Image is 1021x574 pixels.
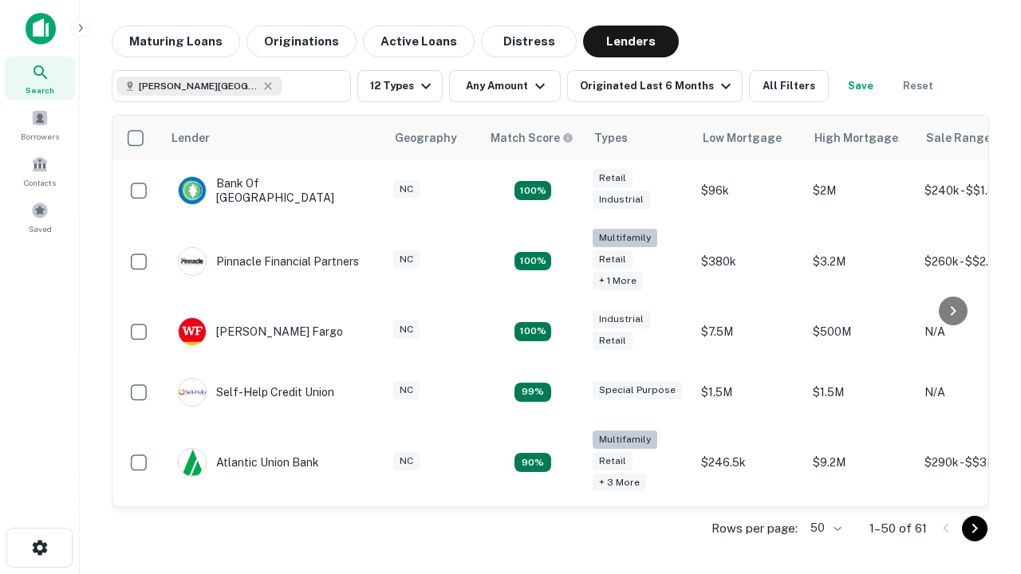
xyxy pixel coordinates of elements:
[805,160,917,221] td: $2M
[178,378,334,407] div: Self-help Credit Union
[835,70,886,102] button: Save your search to get updates of matches that match your search criteria.
[178,176,369,205] div: Bank Of [GEOGRAPHIC_DATA]
[514,322,551,341] div: Matching Properties: 14, hasApolloMatch: undefined
[805,362,917,423] td: $1.5M
[805,116,917,160] th: High Mortgage
[805,301,917,362] td: $500M
[941,395,1021,472] iframe: Chat Widget
[162,116,385,160] th: Lender
[171,128,210,147] div: Lender
[5,103,75,146] a: Borrowers
[805,423,917,503] td: $9.2M
[5,149,75,192] a: Contacts
[178,247,359,276] div: Pinnacle Financial Partners
[5,195,75,238] a: Saved
[393,381,420,399] div: NC
[804,517,844,540] div: 50
[593,169,633,187] div: Retail
[693,301,805,362] td: $7.5M
[112,26,240,57] button: Maturing Loans
[179,379,206,406] img: picture
[491,129,574,147] div: Capitalize uses an advanced AI algorithm to match your search with the best lender. The match sco...
[693,160,805,221] td: $96k
[357,70,443,102] button: 12 Types
[693,423,805,503] td: $246.5k
[21,130,59,143] span: Borrowers
[962,516,987,541] button: Go to next page
[593,332,633,350] div: Retail
[703,128,782,147] div: Low Mortgage
[246,26,357,57] button: Originations
[29,222,52,235] span: Saved
[139,79,258,93] span: [PERSON_NAME][GEOGRAPHIC_DATA], [GEOGRAPHIC_DATA]
[594,128,628,147] div: Types
[491,129,570,147] h6: Match Score
[593,431,657,449] div: Multifamily
[179,449,206,476] img: picture
[585,116,693,160] th: Types
[567,70,743,102] button: Originated Last 6 Months
[514,252,551,271] div: Matching Properties: 20, hasApolloMatch: undefined
[178,317,343,346] div: [PERSON_NAME] Fargo
[869,519,927,538] p: 1–50 of 61
[693,362,805,423] td: $1.5M
[593,250,633,269] div: Retail
[712,519,798,538] p: Rows per page:
[179,318,206,345] img: picture
[393,180,420,199] div: NC
[583,26,679,57] button: Lenders
[926,128,991,147] div: Sale Range
[593,272,643,290] div: + 1 more
[26,13,56,45] img: capitalize-icon.png
[514,181,551,200] div: Matching Properties: 15, hasApolloMatch: undefined
[693,221,805,301] td: $380k
[693,116,805,160] th: Low Mortgage
[514,383,551,402] div: Matching Properties: 11, hasApolloMatch: undefined
[178,448,319,477] div: Atlantic Union Bank
[593,474,646,492] div: + 3 more
[805,221,917,301] td: $3.2M
[593,191,650,209] div: Industrial
[593,229,657,247] div: Multifamily
[481,116,585,160] th: Capitalize uses an advanced AI algorithm to match your search with the best lender. The match sco...
[514,453,551,472] div: Matching Properties: 10, hasApolloMatch: undefined
[593,452,633,470] div: Retail
[893,70,944,102] button: Reset
[593,381,682,399] div: Special Purpose
[814,128,898,147] div: High Mortgage
[449,70,561,102] button: Any Amount
[26,84,54,96] span: Search
[481,26,577,57] button: Distress
[393,320,420,339] div: NC
[395,128,457,147] div: Geography
[580,77,735,96] div: Originated Last 6 Months
[24,176,56,189] span: Contacts
[393,250,420,269] div: NC
[363,26,475,57] button: Active Loans
[593,310,650,328] div: Industrial
[393,452,420,470] div: NC
[179,177,206,204] img: picture
[749,70,829,102] button: All Filters
[385,116,481,160] th: Geography
[179,248,206,275] img: picture
[5,57,75,100] a: Search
